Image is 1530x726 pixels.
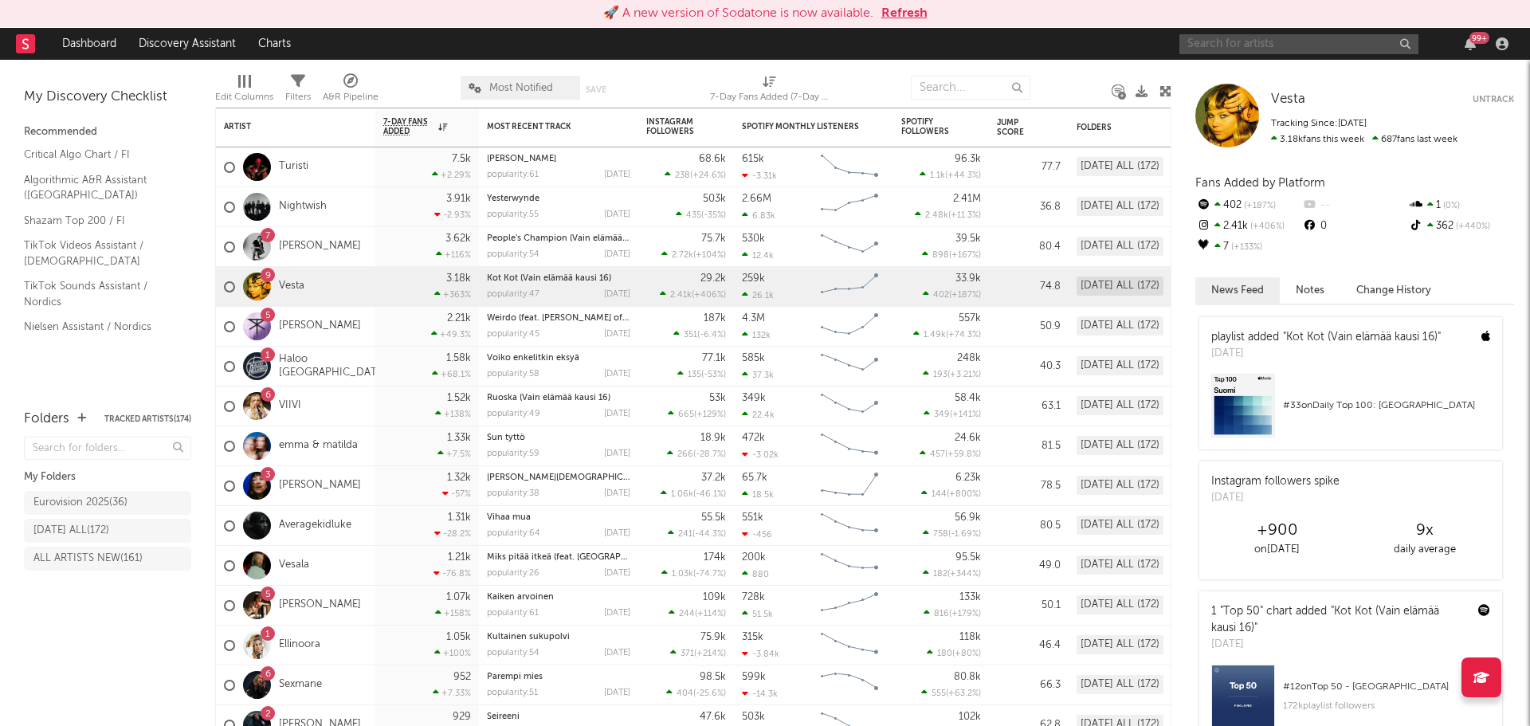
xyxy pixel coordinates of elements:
[1211,490,1340,506] div: [DATE]
[997,277,1061,296] div: 74.8
[487,513,531,522] a: Vihaa mua
[696,251,724,260] span: +104 %
[953,194,981,204] div: 2.41M
[742,273,765,284] div: 259k
[279,479,361,493] a: [PERSON_NAME]
[323,88,379,107] div: A&R Pipeline
[323,68,379,114] div: A&R Pipeline
[487,290,539,299] div: popularity: 47
[955,154,981,164] div: 96.3k
[1469,32,1489,44] div: 99 +
[604,370,630,379] div: [DATE]
[487,513,630,522] div: Vihaa mua
[279,240,361,253] a: [PERSON_NAME]
[487,330,539,339] div: popularity: 45
[923,369,981,379] div: ( )
[487,593,554,602] a: Kaiken arvoinen
[932,251,949,260] span: 898
[814,227,885,267] svg: Chart title
[742,449,779,460] div: -3.02k
[742,489,774,500] div: 18.5k
[742,512,763,523] div: 551k
[677,450,693,459] span: 266
[814,347,885,387] svg: Chart title
[699,154,726,164] div: 68.6k
[604,290,630,299] div: [DATE]
[1195,195,1301,216] div: 402
[279,280,304,293] a: Vesta
[487,410,540,418] div: popularity: 49
[742,250,774,261] div: 12.4k
[279,439,358,453] a: emma & matilda
[104,415,191,423] button: Tracked Artists(174)
[1195,216,1301,237] div: 2.41k
[955,233,981,244] div: 39.5k
[951,251,979,260] span: +167 %
[435,409,471,419] div: +138 %
[33,493,127,512] div: Eurovision 2025 ( 36 )
[487,274,630,283] div: Kot Kot (Vain elämää kausi 16)
[487,434,525,442] a: Sun tyttö
[742,154,764,164] div: 615k
[704,371,724,379] span: -53 %
[383,117,434,136] span: 7-Day Fans Added
[742,210,775,221] div: 6.83k
[1077,277,1163,296] div: [DATE] ALL (172)
[1283,332,1441,343] a: "Kot Kot (Vain elämää kausi 16)"
[487,171,539,179] div: popularity: 61
[692,171,724,180] span: +24.6 %
[487,673,543,681] a: Parempi mies
[487,155,630,163] div: Don Julio
[742,171,777,181] div: -3.31k
[742,410,775,420] div: 22.4k
[955,552,981,563] div: 95.5k
[951,530,979,539] span: -1.69 %
[997,437,1061,456] div: 81.5
[703,194,726,204] div: 503k
[447,313,471,324] div: 2.21k
[955,512,981,523] div: 56.9k
[955,473,981,483] div: 6.23k
[1441,202,1460,210] span: 0 %
[1271,92,1305,106] span: Vesta
[710,68,830,114] div: 7-Day Fans Added (7-Day Fans Added)
[447,393,471,403] div: 1.52k
[487,473,654,482] a: [PERSON_NAME][DEMOGRAPHIC_DATA]
[434,289,471,300] div: +363 %
[24,88,191,107] div: My Discovery Checklist
[930,450,945,459] span: 457
[814,267,885,307] svg: Chart title
[742,473,767,483] div: 65.7k
[924,331,946,339] span: 1.49k
[1271,135,1364,144] span: 3.18k fans this week
[667,449,726,459] div: ( )
[742,393,766,403] div: 349k
[285,68,311,114] div: Filters
[997,357,1061,376] div: 40.3
[487,489,539,498] div: popularity: 38
[487,394,610,402] a: Ruoska (Vain elämää kausi 16)
[1301,195,1407,216] div: --
[923,528,981,539] div: ( )
[955,433,981,443] div: 24.6k
[448,512,471,523] div: 1.31k
[51,28,127,60] a: Dashboard
[279,399,301,413] a: VIIVI
[701,233,726,244] div: 75.7k
[487,314,710,323] a: Weirdo (feat. [PERSON_NAME] of The Funeral Portrait)
[1271,119,1367,128] span: Tracking Since: [DATE]
[279,559,309,572] a: Vesala
[24,468,191,487] div: My Folders
[279,160,308,174] a: Turisti
[688,371,701,379] span: 135
[434,528,471,539] div: -28.2 %
[487,194,630,203] div: Yesterwynde
[487,354,630,363] div: Voiko enkelitkin eksyä
[1408,195,1514,216] div: 1
[279,678,322,692] a: Sexmane
[933,291,949,300] span: 402
[700,273,726,284] div: 29.2k
[742,330,771,340] div: 132k
[694,291,724,300] span: +406 %
[437,449,471,459] div: +7.5 %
